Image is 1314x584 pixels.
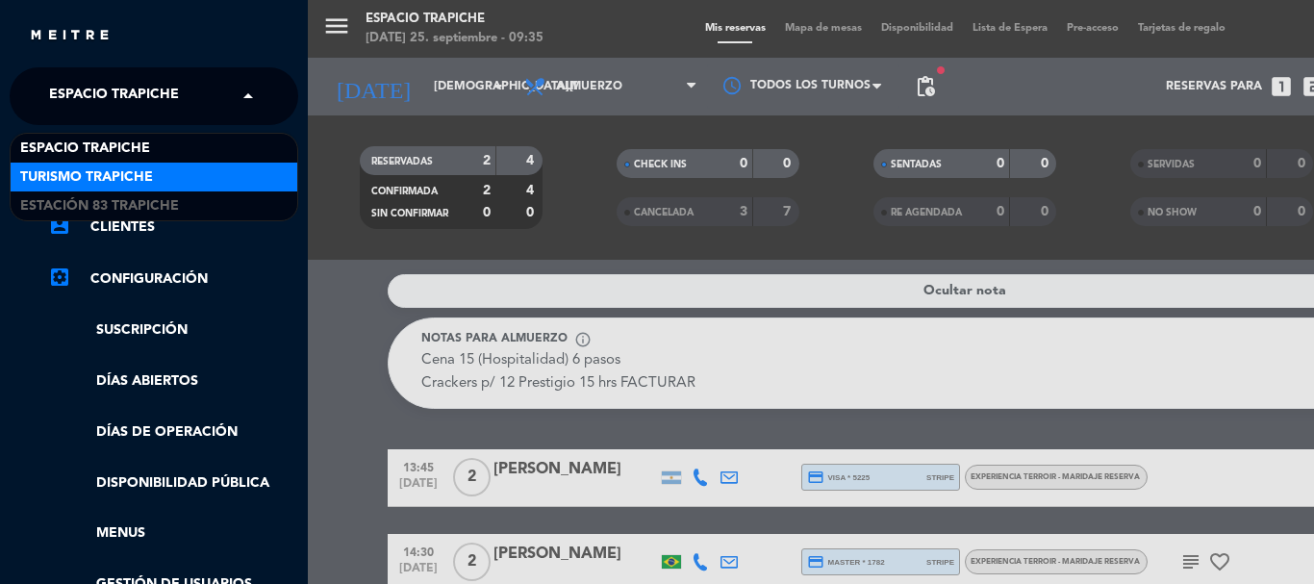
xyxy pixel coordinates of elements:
[48,267,298,291] a: Configuración
[29,29,111,43] img: MEITRE
[48,266,71,289] i: settings_applications
[20,138,150,160] span: Espacio Trapiche
[48,421,298,444] a: Días de Operación
[48,216,298,239] a: account_boxClientes
[48,472,298,495] a: Disponibilidad pública
[49,76,179,116] span: Espacio Trapiche
[48,370,298,393] a: Días abiertos
[48,214,71,237] i: account_box
[48,522,298,545] a: Menus
[48,319,298,342] a: Suscripción
[20,195,179,217] span: Estación 83 Trapiche
[20,166,153,189] span: Turismo Trapiche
